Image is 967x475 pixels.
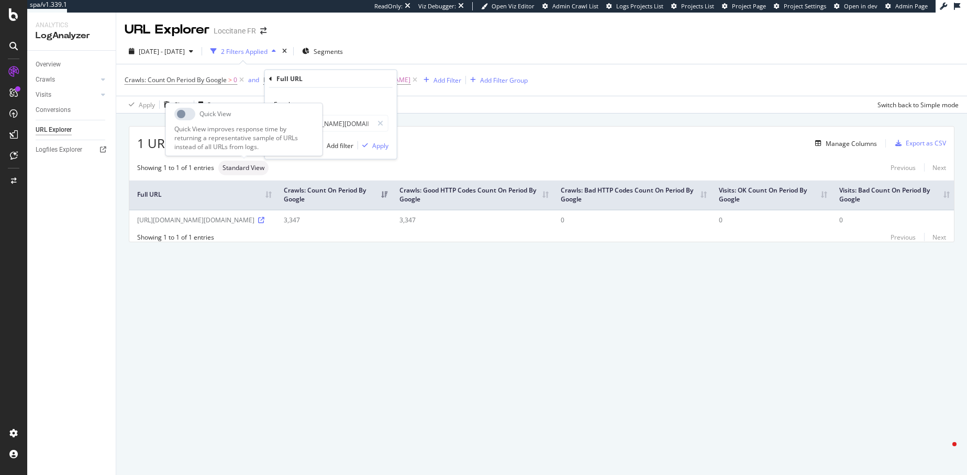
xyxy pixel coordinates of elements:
[327,141,353,150] div: Add filter
[260,27,266,35] div: arrow-right-arrow-left
[139,100,155,109] div: Apply
[137,233,214,242] div: Showing 1 to 1 of 1 entries
[419,74,461,86] button: Add Filter
[671,2,714,10] a: Projects List
[466,74,528,86] button: Add Filter Group
[891,135,946,152] button: Export as CSV
[276,210,392,230] td: 3,347
[616,2,663,10] span: Logs Projects List
[139,47,185,56] span: [DATE] - [DATE]
[877,100,959,109] div: Switch back to Simple mode
[223,165,264,171] span: Standard View
[314,47,343,56] span: Segments
[553,210,711,230] td: 0
[248,75,259,85] button: and
[313,140,353,151] button: Add filter
[174,100,190,109] div: Clear
[844,2,877,10] span: Open in dev
[811,137,877,150] button: Manage Columns
[542,2,598,10] a: Admin Crawl List
[129,180,276,210] th: Full URL: activate to sort column ascending
[606,2,663,10] a: Logs Projects List
[36,144,82,155] div: Logfiles Explorer
[276,180,392,210] th: Crawls: Count On Period By Google: activate to sort column ascending
[711,210,831,230] td: 0
[552,2,598,10] span: Admin Crawl List
[234,73,237,87] span: 0
[36,105,108,116] a: Conversions
[392,180,553,210] th: Crawls: Good HTTP Codes Count On Period By Google: activate to sort column ascending
[276,74,303,83] div: Full URL
[873,96,959,113] button: Switch back to Simple mode
[374,2,403,10] div: ReadOnly:
[36,125,72,135] div: URL Explorer
[480,76,528,85] div: Add Filter Group
[298,43,347,60] button: Segments
[137,134,216,152] span: 1 URLs found
[228,75,232,84] span: >
[711,180,831,210] th: Visits: OK Count On Period By Google: activate to sort column ascending
[125,43,197,60] button: [DATE] - [DATE]
[36,74,98,85] a: Crawls
[36,59,61,70] div: Overview
[36,144,108,155] a: Logfiles Explorer
[221,47,268,56] div: 2 Filters Applied
[722,2,766,10] a: Project Page
[826,139,877,148] div: Manage Columns
[732,2,766,10] span: Project Page
[885,2,928,10] a: Admin Page
[137,163,214,172] div: Showing 1 to 1 of 1 entries
[784,2,826,10] span: Project Settings
[214,26,256,36] div: Loccitane FR
[174,125,314,151] div: Quick View improves response time by returning a representative sample of URLs instead of all URL...
[36,105,71,116] div: Conversions
[895,2,928,10] span: Admin Page
[36,125,108,135] a: URL Explorer
[36,30,107,42] div: LogAnalyzer
[681,2,714,10] span: Projects List
[36,74,55,85] div: Crawls
[553,180,711,210] th: Crawls: Bad HTTP Codes Count On Period By Google: activate to sort column ascending
[831,210,954,230] td: 0
[434,76,461,85] div: Add Filter
[199,109,231,118] div: Quick View
[36,89,51,100] div: Visits
[207,100,221,109] div: Save
[36,89,98,100] a: Visits
[218,161,269,175] div: neutral label
[418,2,456,10] div: Viz Debugger:
[125,21,209,39] div: URL Explorer
[492,2,535,10] span: Open Viz Editor
[358,140,388,151] button: Apply
[125,96,155,113] button: Apply
[160,96,190,113] button: Clear
[194,96,221,113] button: Save
[906,139,946,148] div: Export as CSV
[280,46,289,56] div: times
[831,180,954,210] th: Visits: Bad Count On Period By Google: activate to sort column ascending
[834,2,877,10] a: Open in dev
[248,75,259,84] div: and
[372,141,388,150] div: Apply
[137,216,268,224] div: [URL][DOMAIN_NAME][DOMAIN_NAME]
[392,210,553,230] td: 3,347
[274,100,297,109] span: Equal to
[481,2,535,10] a: Open Viz Editor
[125,75,227,84] span: Crawls: Count On Period By Google
[263,75,286,84] span: Full URL
[774,2,826,10] a: Project Settings
[931,439,957,465] iframe: Intercom live chat
[36,21,107,30] div: Analytics
[206,43,280,60] button: 2 Filters Applied
[36,59,108,70] a: Overview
